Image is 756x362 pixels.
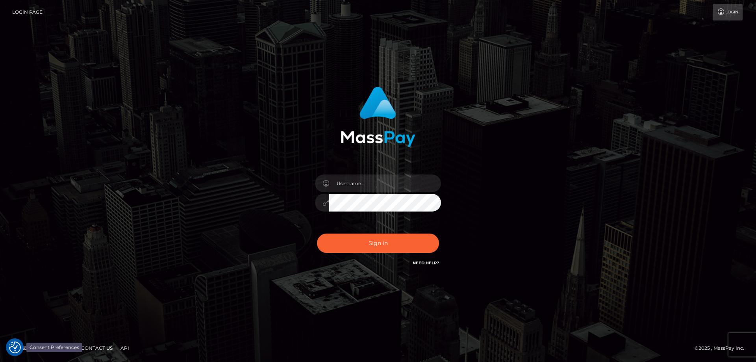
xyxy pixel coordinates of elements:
[117,342,132,354] a: API
[317,234,439,253] button: Sign in
[695,344,750,353] div: © 2025 , MassPay Inc.
[9,342,21,353] button: Consent Preferences
[45,342,76,354] a: About Us
[713,4,743,20] a: Login
[341,87,415,147] img: MassPay Login
[12,4,43,20] a: Login Page
[329,175,441,192] input: Username...
[9,342,44,354] a: Homepage
[413,260,439,265] a: Need Help?
[78,342,116,354] a: Contact Us
[9,342,21,353] img: Revisit consent button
